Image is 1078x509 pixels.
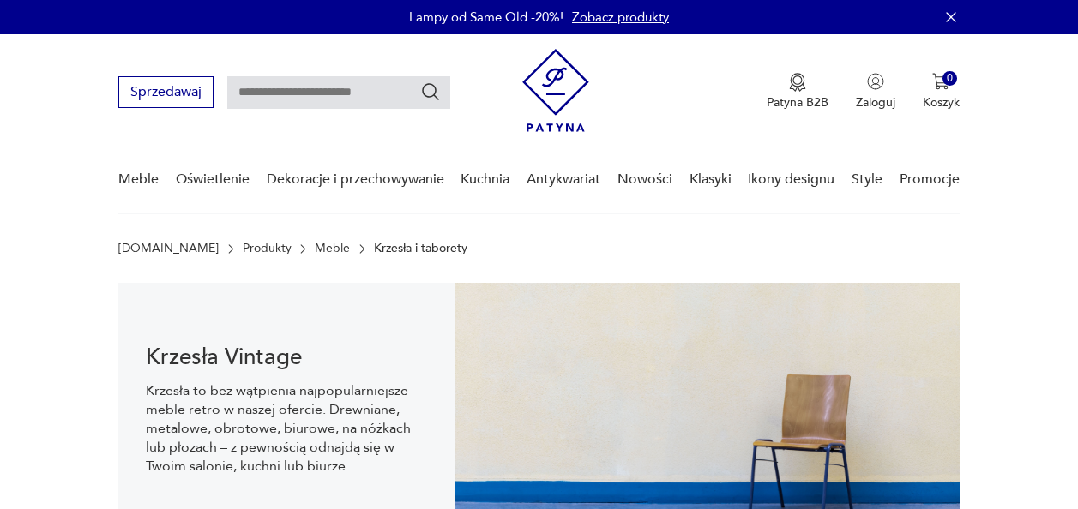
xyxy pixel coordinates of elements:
img: Patyna - sklep z meblami i dekoracjami vintage [522,49,589,132]
p: Patyna B2B [767,94,828,111]
button: Szukaj [420,81,441,102]
a: Zobacz produkty [572,9,669,26]
a: Meble [315,242,350,255]
a: Dekoracje i przechowywanie [267,147,444,213]
p: Lampy od Same Old -20%! [409,9,563,26]
a: Style [852,147,882,213]
a: Ikona medaluPatyna B2B [767,73,828,111]
button: Zaloguj [856,73,895,111]
a: Klasyki [690,147,732,213]
p: Koszyk [923,94,960,111]
h1: Krzesła Vintage [146,347,427,368]
button: Sprzedawaj [118,76,214,108]
a: Ikony designu [748,147,834,213]
a: Produkty [243,242,292,255]
button: Patyna B2B [767,73,828,111]
p: Krzesła i taborety [374,242,467,255]
div: 0 [942,71,957,86]
a: Promocje [900,147,960,213]
a: Oświetlenie [176,147,250,213]
p: Zaloguj [856,94,895,111]
p: Krzesła to bez wątpienia najpopularniejsze meble retro w naszej ofercie. Drewniane, metalowe, obr... [146,381,427,476]
img: Ikona medalu [789,73,806,92]
a: Kuchnia [461,147,509,213]
a: [DOMAIN_NAME] [118,242,219,255]
a: Antykwariat [527,147,600,213]
img: Ikona koszyka [932,73,949,90]
img: Ikonka użytkownika [867,73,884,90]
button: 0Koszyk [923,73,960,111]
a: Meble [118,147,159,213]
a: Nowości [617,147,672,213]
a: Sprzedawaj [118,87,214,99]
